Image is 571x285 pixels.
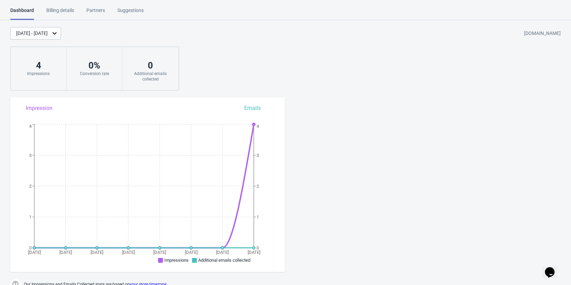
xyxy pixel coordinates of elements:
[122,250,135,255] tspan: [DATE]
[257,153,259,158] tspan: 3
[29,245,32,250] tspan: 0
[248,250,260,255] tspan: [DATE]
[10,7,34,20] div: Dashboard
[29,124,32,129] tspan: 4
[257,124,259,129] tspan: 4
[29,184,32,189] tspan: 2
[29,153,32,158] tspan: 3
[59,250,72,255] tspan: [DATE]
[73,71,115,76] div: Conversion rate
[542,258,564,278] iframe: chat widget
[16,30,48,37] div: [DATE] - [DATE]
[129,71,171,82] div: Additional emails collected
[164,258,189,263] span: Impressions
[257,214,259,220] tspan: 1
[524,27,561,40] div: [DOMAIN_NAME]
[117,7,144,19] div: Suggestions
[29,214,32,220] tspan: 1
[257,245,259,250] tspan: 0
[17,71,59,76] div: Impressions
[86,7,105,19] div: Partners
[17,60,59,71] div: 4
[129,60,171,71] div: 0
[257,184,259,189] tspan: 2
[153,250,166,255] tspan: [DATE]
[216,250,229,255] tspan: [DATE]
[185,250,198,255] tspan: [DATE]
[91,250,103,255] tspan: [DATE]
[46,7,74,19] div: Billing details
[198,258,250,263] span: Additional emails collected
[28,250,41,255] tspan: [DATE]
[73,60,115,71] div: 0 %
